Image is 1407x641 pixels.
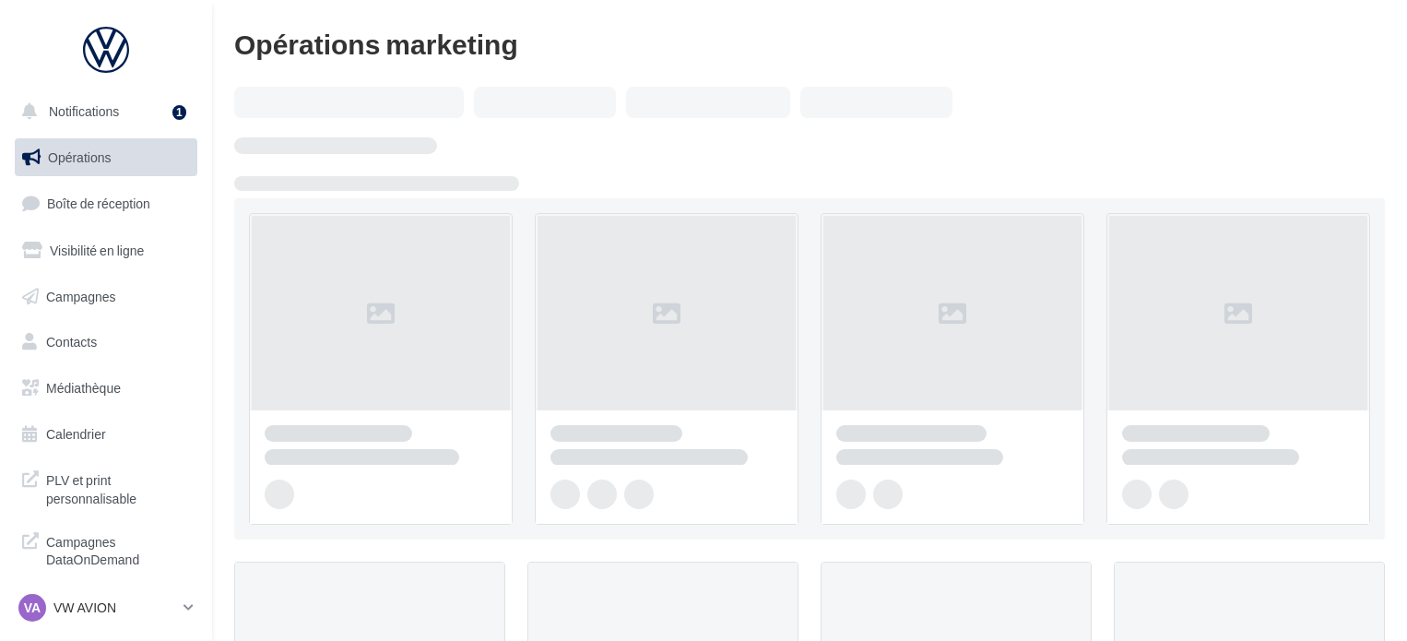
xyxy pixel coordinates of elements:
[11,92,194,131] button: Notifications 1
[15,590,197,625] a: VA VW AVION
[11,231,201,270] a: Visibilité en ligne
[11,323,201,362] a: Contacts
[48,149,111,165] span: Opérations
[47,196,150,211] span: Boîte de réception
[234,30,1385,57] div: Opérations marketing
[11,184,201,223] a: Boîte de réception
[46,334,97,350] span: Contacts
[46,426,106,442] span: Calendrier
[49,103,119,119] span: Notifications
[11,138,201,177] a: Opérations
[46,380,121,396] span: Médiathèque
[50,243,144,258] span: Visibilité en ligne
[11,522,201,576] a: Campagnes DataOnDemand
[11,278,201,316] a: Campagnes
[46,288,116,303] span: Campagnes
[11,460,201,515] a: PLV et print personnalisable
[24,599,41,617] span: VA
[46,468,190,507] span: PLV et print personnalisable
[172,105,186,120] div: 1
[11,415,201,454] a: Calendrier
[46,529,190,569] span: Campagnes DataOnDemand
[53,599,176,617] p: VW AVION
[11,369,201,408] a: Médiathèque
